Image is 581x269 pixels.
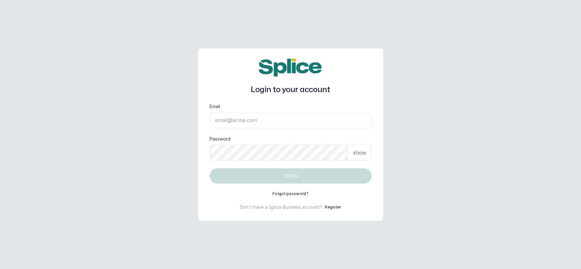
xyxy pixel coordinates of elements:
[210,136,230,142] label: Password
[210,112,372,128] input: email@acme.com
[240,204,322,210] p: Don't have a Splice Business account?
[210,168,372,184] button: Log in
[325,204,341,210] button: Register
[353,149,366,156] p: show
[210,84,372,96] h1: Login to your account
[210,103,220,110] label: Email
[272,191,309,196] button: Forgot password?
